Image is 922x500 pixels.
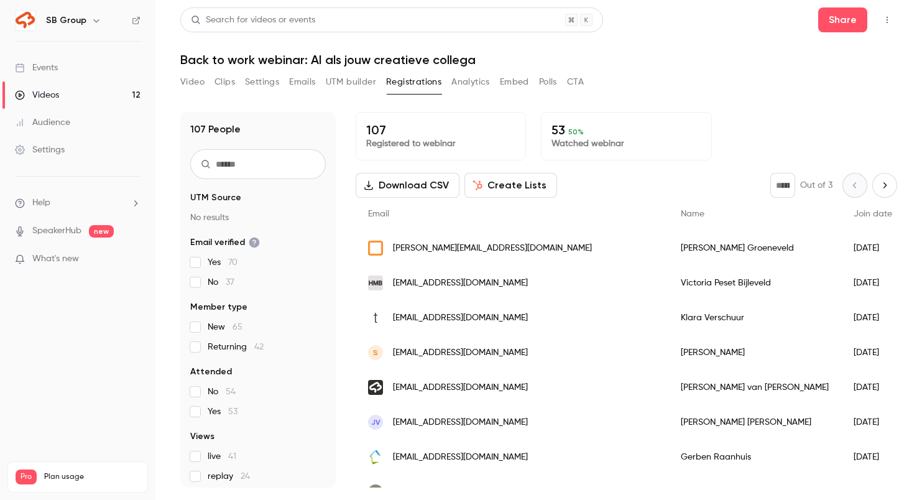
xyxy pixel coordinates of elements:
[841,266,905,300] div: [DATE]
[368,310,383,325] img: timberlab.nl
[46,14,86,27] h6: SB Group
[208,276,234,289] span: No
[681,210,704,218] span: Name
[668,266,841,300] div: Victoria Peset Bijleveld
[668,300,841,335] div: Klara Verschuur
[841,231,905,266] div: [DATE]
[368,450,383,465] img: raanhuisbouw.nl
[841,405,905,440] div: [DATE]
[190,366,232,378] span: Attended
[371,417,380,428] span: Jv
[500,72,529,92] button: Embed
[180,52,897,67] h1: Back to work webinar: AI als jouw creatieve collega
[668,231,841,266] div: [PERSON_NAME] Groeneveld
[190,236,260,249] span: Email verified
[233,323,242,331] span: 65
[228,407,237,416] span: 53
[668,335,841,370] div: [PERSON_NAME]
[15,62,58,74] div: Events
[254,343,264,351] span: 42
[668,370,841,405] div: [PERSON_NAME] van [PERSON_NAME]
[44,472,140,482] span: Plan usage
[241,472,250,481] span: 24
[877,10,897,30] button: Top Bar Actions
[464,173,557,198] button: Create Lists
[16,470,37,484] span: Pro
[368,275,383,290] img: hmb.nu
[366,137,515,150] p: Registered to webinar
[393,381,528,394] span: [EMAIL_ADDRESS][DOMAIN_NAME]
[208,405,237,418] span: Yes
[368,241,383,256] img: linteloo.nl
[872,173,897,198] button: Next page
[567,72,584,92] button: CTA
[568,127,584,136] span: 50 %
[326,72,376,92] button: UTM builder
[393,416,528,429] span: [EMAIL_ADDRESS][DOMAIN_NAME]
[226,278,234,287] span: 37
[190,211,326,224] p: No results
[451,72,490,92] button: Analytics
[228,452,236,461] span: 41
[841,300,905,335] div: [DATE]
[190,430,214,443] span: Views
[190,301,247,313] span: Member type
[551,123,701,137] p: 53
[208,256,237,269] span: Yes
[190,122,241,137] h1: 107 People
[368,380,383,395] img: socialbrothers.nl
[551,137,701,150] p: Watched webinar
[356,173,459,198] button: Download CSV
[191,14,315,27] div: Search for videos or events
[373,347,378,358] span: S
[32,225,81,238] a: SpeakerHub
[818,7,867,32] button: Share
[393,451,528,464] span: [EMAIL_ADDRESS][DOMAIN_NAME]
[15,116,70,129] div: Audience
[366,123,515,137] p: 107
[393,242,592,255] span: [PERSON_NAME][EMAIL_ADDRESS][DOMAIN_NAME]
[89,225,114,238] span: new
[208,321,242,333] span: New
[289,72,315,92] button: Emails
[668,440,841,475] div: Gerben Raanhuis
[208,450,236,463] span: live
[368,484,383,499] img: eyescan.nl
[15,197,141,210] li: help-dropdown-opener
[32,197,50,210] span: Help
[190,192,241,204] span: UTM Source
[841,335,905,370] div: [DATE]
[368,210,389,218] span: Email
[208,386,236,398] span: No
[226,387,236,396] span: 54
[180,72,205,92] button: Video
[386,72,441,92] button: Registrations
[841,370,905,405] div: [DATE]
[214,72,235,92] button: Clips
[854,210,892,218] span: Join date
[126,254,141,265] iframe: Noticeable Trigger
[668,405,841,440] div: [PERSON_NAME] [PERSON_NAME]
[228,258,237,267] span: 70
[393,277,528,290] span: [EMAIL_ADDRESS][DOMAIN_NAME]
[15,144,65,156] div: Settings
[16,11,35,30] img: SB Group
[208,341,264,353] span: Returning
[208,470,250,483] span: replay
[539,72,557,92] button: Polls
[32,252,79,266] span: What's new
[393,312,528,325] span: [EMAIL_ADDRESS][DOMAIN_NAME]
[15,89,59,101] div: Videos
[800,179,832,192] p: Out of 3
[393,346,528,359] span: [EMAIL_ADDRESS][DOMAIN_NAME]
[841,440,905,475] div: [DATE]
[393,486,592,499] span: [PERSON_NAME][EMAIL_ADDRESS][DOMAIN_NAME]
[245,72,279,92] button: Settings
